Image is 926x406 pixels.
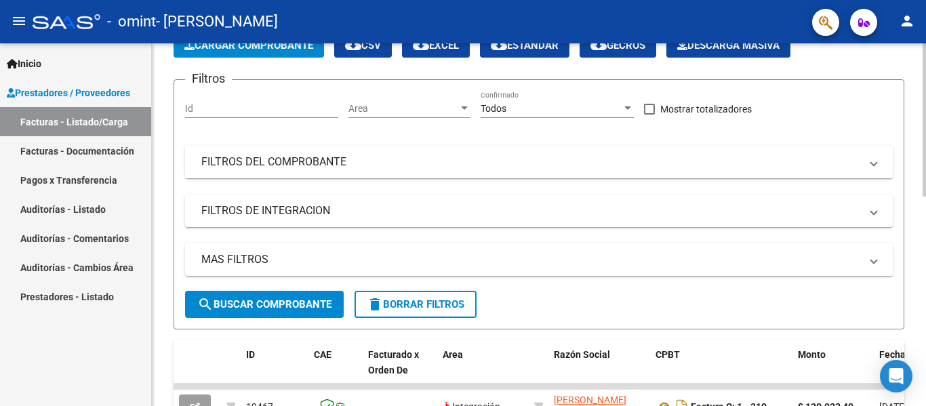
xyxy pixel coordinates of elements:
[185,146,893,178] mat-expansion-panel-header: FILTROS DEL COMPROBANTE
[156,7,278,37] span: - [PERSON_NAME]
[345,39,381,52] span: CSV
[491,39,559,52] span: Estandar
[481,103,506,114] span: Todos
[314,349,331,360] span: CAE
[491,37,507,53] mat-icon: cloud_download
[334,33,392,58] button: CSV
[246,349,255,360] span: ID
[185,291,344,318] button: Buscar Comprobante
[367,296,383,312] mat-icon: delete
[201,203,860,218] mat-panel-title: FILTROS DE INTEGRACION
[241,340,308,400] datatable-header-cell: ID
[677,39,780,52] span: Descarga Masiva
[367,298,464,310] span: Borrar Filtros
[184,39,313,52] span: Cargar Comprobante
[580,33,656,58] button: Gecros
[402,33,470,58] button: EXCEL
[197,298,331,310] span: Buscar Comprobante
[7,85,130,100] span: Prestadores / Proveedores
[355,291,477,318] button: Borrar Filtros
[554,349,610,360] span: Razón Social
[548,340,650,400] datatable-header-cell: Razón Social
[443,349,463,360] span: Area
[413,39,459,52] span: EXCEL
[660,101,752,117] span: Mostrar totalizadores
[308,340,363,400] datatable-header-cell: CAE
[798,349,826,360] span: Monto
[348,103,458,115] span: Area
[899,13,915,29] mat-icon: person
[107,7,156,37] span: - omint
[185,243,893,276] mat-expansion-panel-header: MAS FILTROS
[185,195,893,227] mat-expansion-panel-header: FILTROS DE INTEGRACION
[650,340,792,400] datatable-header-cell: CPBT
[185,69,232,88] h3: Filtros
[345,37,361,53] mat-icon: cloud_download
[880,360,912,392] div: Open Intercom Messenger
[7,56,41,71] span: Inicio
[792,340,874,400] datatable-header-cell: Monto
[590,37,607,53] mat-icon: cloud_download
[368,349,419,375] span: Facturado x Orden De
[590,39,645,52] span: Gecros
[201,155,860,169] mat-panel-title: FILTROS DEL COMPROBANTE
[197,296,214,312] mat-icon: search
[363,340,437,400] datatable-header-cell: Facturado x Orden De
[413,37,429,53] mat-icon: cloud_download
[666,33,790,58] app-download-masive: Descarga masiva de comprobantes (adjuntos)
[656,349,680,360] span: CPBT
[201,252,860,267] mat-panel-title: MAS FILTROS
[666,33,790,58] button: Descarga Masiva
[480,33,569,58] button: Estandar
[174,33,324,58] button: Cargar Comprobante
[554,394,626,405] span: [PERSON_NAME]
[437,340,529,400] datatable-header-cell: Area
[11,13,27,29] mat-icon: menu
